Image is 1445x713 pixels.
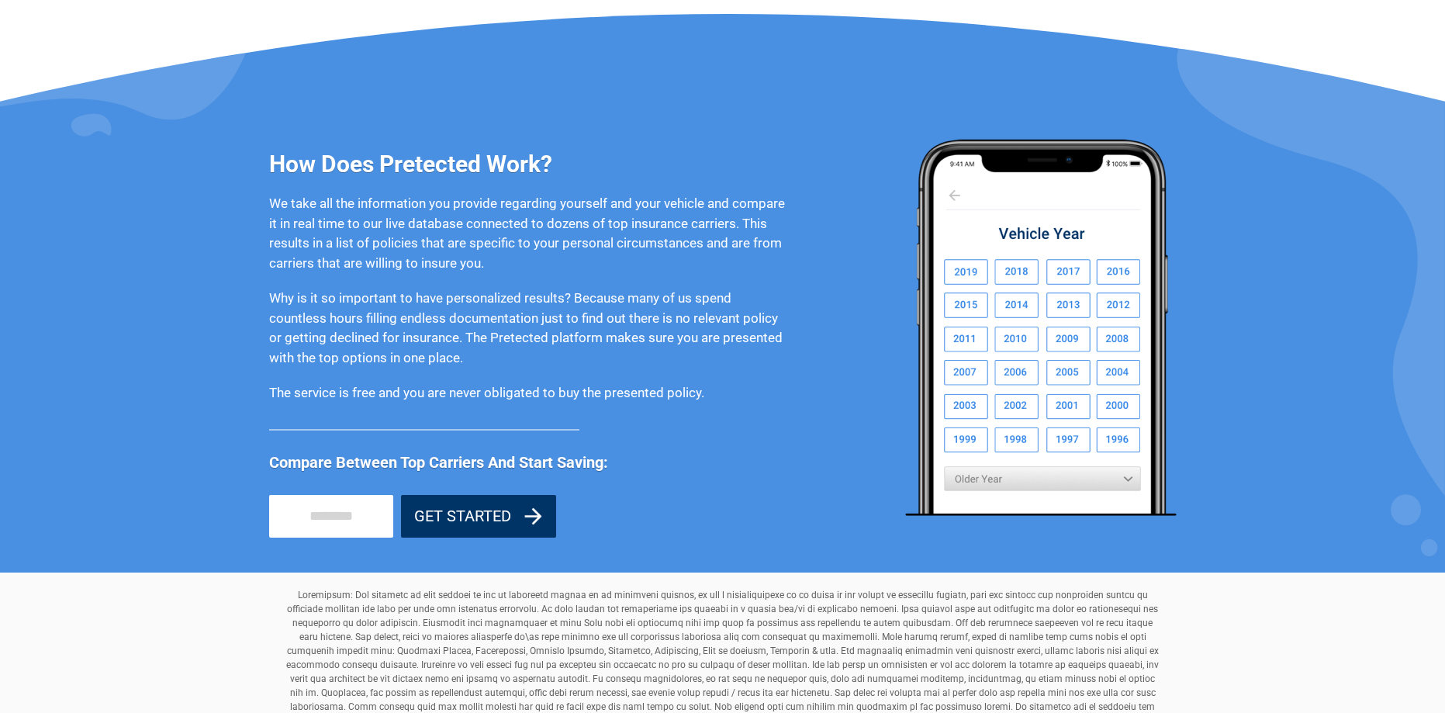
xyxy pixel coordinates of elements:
[269,289,785,368] p: Why is it so important to have personalized results? Because many of us spend countless hours fil...
[269,383,785,403] p: The service is free and you are never obligated to buy the presented policy.
[269,149,785,179] h3: How Does Pretected Work?
[269,194,785,273] p: We take all the information you provide regarding yourself and your vehicle and compare it in rea...
[401,495,556,538] button: GET STARTED
[269,451,785,474] span: Compare Between Top Carriers And Start Saving:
